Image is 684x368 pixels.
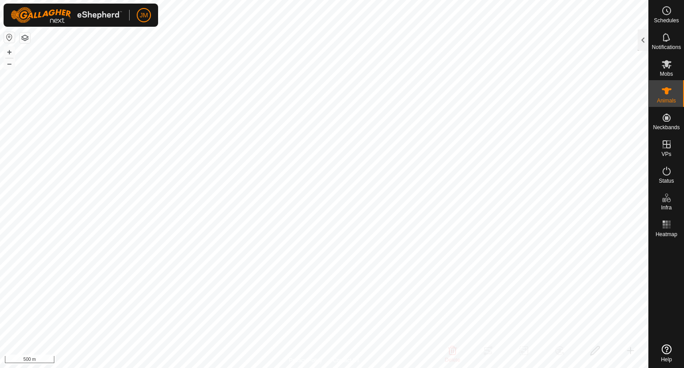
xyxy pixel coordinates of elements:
button: Reset Map [4,32,15,43]
span: Schedules [654,18,679,23]
span: VPs [661,151,671,157]
button: Map Layers [20,33,30,43]
span: Infra [661,205,672,210]
button: – [4,58,15,69]
a: Contact Us [333,356,359,364]
span: JM [140,11,148,20]
span: Status [659,178,674,184]
span: Mobs [660,71,673,77]
a: Privacy Policy [289,356,322,364]
span: Neckbands [653,125,680,130]
span: Animals [657,98,676,103]
span: Heatmap [655,232,677,237]
img: Gallagher Logo [11,7,122,23]
span: Help [661,357,672,362]
button: + [4,47,15,57]
span: Notifications [652,45,681,50]
a: Help [649,341,684,366]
